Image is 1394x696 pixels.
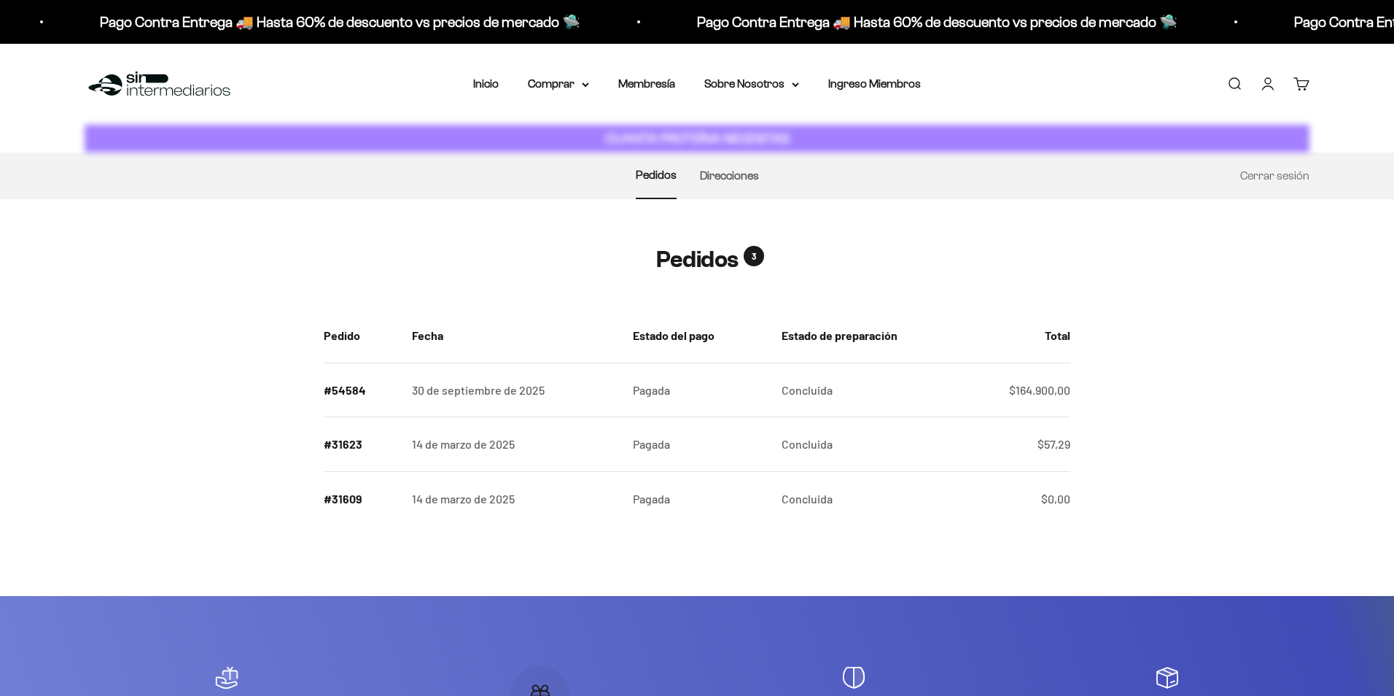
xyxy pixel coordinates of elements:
span: 3 [744,246,764,266]
td: Concluida [770,471,967,525]
td: #31609 [324,471,400,525]
td: 30 de septiembre de 2025 [400,363,621,417]
th: Total [967,309,1070,363]
a: Direcciones [700,169,759,182]
td: 14 de marzo de 2025 [400,417,621,472]
td: $0,00 [967,471,1070,525]
td: Pagada [621,471,770,525]
a: Membresía [618,77,675,90]
p: Pago Contra Entrega 🚚 Hasta 60% de descuento vs precios de mercado 🛸 [697,10,1177,34]
th: Estado del pago [621,309,770,363]
td: #31623 [324,417,400,472]
summary: Sobre Nosotros [704,74,799,93]
a: Cerrar sesión [1240,169,1309,182]
td: Concluida [770,417,967,472]
h1: Pedidos [656,246,739,274]
td: $164.900,00 [967,363,1070,417]
td: Pagada [621,417,770,472]
td: $57,29 [967,417,1070,472]
summary: Comprar [528,74,589,93]
strong: CUANTA PROTEÍNA NECESITAS [605,131,790,146]
td: Pagada [621,363,770,417]
td: 14 de marzo de 2025 [400,471,621,525]
a: Ingreso Miembros [828,77,921,90]
th: Estado de preparación [770,309,967,363]
td: Concluida [770,363,967,417]
th: Fecha [400,309,621,363]
a: Pedidos [636,169,677,181]
td: #54584 [324,363,400,417]
th: Pedido [324,309,400,363]
a: Inicio [473,77,499,90]
p: Pago Contra Entrega 🚚 Hasta 60% de descuento vs precios de mercado 🛸 [100,10,580,34]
